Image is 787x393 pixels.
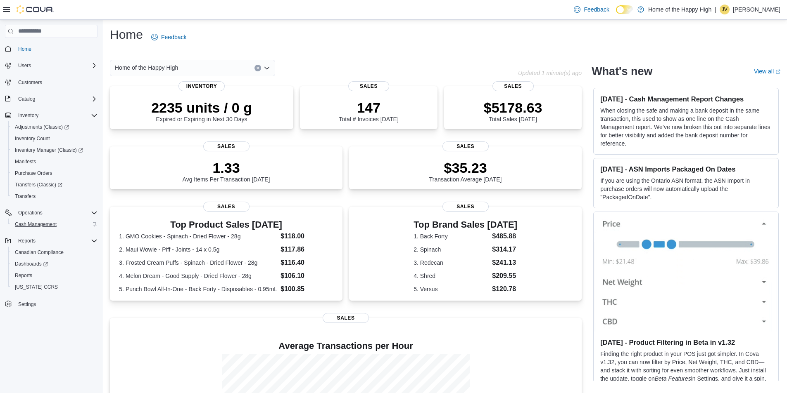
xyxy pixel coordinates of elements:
span: Feedback [161,33,186,41]
a: Adjustments (Classic) [8,121,101,133]
dt: 5. Versus [414,285,489,293]
span: Canadian Compliance [12,247,97,257]
h3: Top Brand Sales [DATE] [414,220,517,230]
a: Home [15,44,35,54]
span: JV [722,5,728,14]
span: Reports [15,272,32,279]
button: Users [15,61,34,71]
span: Sales [442,141,489,151]
a: Inventory Manager (Classic) [12,145,86,155]
a: Reports [12,271,36,280]
span: Transfers [15,193,36,200]
button: Catalog [2,93,101,105]
span: Inventory Count [12,134,97,144]
a: Inventory Manager (Classic) [8,144,101,156]
button: Operations [2,207,101,219]
span: Dashboards [15,261,48,267]
span: Purchase Orders [15,170,52,176]
dd: $314.17 [492,245,517,254]
dt: 3. Frosted Cream Puffs - Spinach - Dried Flower - 28g [119,259,277,267]
button: Reports [8,270,101,281]
h3: [DATE] - Cash Management Report Changes [600,95,772,103]
div: Transaction Average [DATE] [429,160,502,183]
span: Washington CCRS [12,282,97,292]
a: Purchase Orders [12,168,56,178]
span: Feedback [584,5,609,14]
a: Canadian Compliance [12,247,67,257]
span: Inventory [178,81,225,91]
button: Manifests [8,156,101,167]
dd: $209.55 [492,271,517,281]
dt: 1. GMO Cookies - Spinach - Dried Flower - 28g [119,232,277,240]
div: Avg Items Per Transaction [DATE] [183,160,270,183]
p: If you are using the Ontario ASN format, the ASN Import in purchase orders will now automatically... [600,176,772,201]
div: Jennifer Verney [720,5,730,14]
button: Inventory [15,111,42,120]
span: Reports [15,236,97,246]
span: Users [18,62,31,69]
span: Catalog [18,96,35,102]
button: Cash Management [8,219,101,230]
a: Adjustments (Classic) [12,122,72,132]
span: Settings [18,301,36,308]
button: [US_STATE] CCRS [8,281,101,293]
h3: [DATE] - ASN Imports Packaged On Dates [600,165,772,173]
h1: Home [110,26,143,43]
dt: 4. Shred [414,272,489,280]
dt: 1. Back Forty [414,232,489,240]
nav: Complex example [5,40,97,332]
button: Settings [2,298,101,310]
span: Sales [203,202,250,212]
span: Home [18,46,31,52]
p: Home of the Happy High [648,5,711,14]
button: Catalog [15,94,38,104]
p: Updated 1 minute(s) ago [518,70,582,76]
span: Transfers [12,191,97,201]
span: [US_STATE] CCRS [15,284,58,290]
span: Operations [15,208,97,218]
a: Transfers [12,191,39,201]
span: Reports [18,238,36,244]
p: 1.33 [183,160,270,176]
button: Customers [2,76,101,88]
button: Operations [15,208,46,218]
dd: $485.88 [492,231,517,241]
p: 147 [339,99,398,116]
button: Clear input [254,65,261,71]
p: Finding the right product in your POS just got simpler. In Cova v1.32, you can now filter by Pric... [600,350,772,391]
span: Reports [12,271,97,280]
svg: External link [775,69,780,74]
h3: Top Product Sales [DATE] [119,220,333,230]
p: | [715,5,716,14]
span: Adjustments (Classic) [15,124,69,130]
p: $35.23 [429,160,502,176]
span: Operations [18,209,43,216]
span: Sales [323,313,369,323]
span: Transfers (Classic) [15,181,62,188]
a: Customers [15,78,45,87]
p: 2235 units / 0 g [151,99,252,116]
dd: $118.00 [281,231,333,241]
p: When closing the safe and making a bank deposit in the same transaction, this used to show as one... [600,106,772,148]
a: Feedback [571,1,612,18]
em: Beta Features [655,375,691,382]
dt: 3. Redecan [414,259,489,267]
dt: 2. Spinach [414,245,489,254]
span: Customers [15,77,97,87]
span: Cash Management [12,219,97,229]
dd: $116.40 [281,258,333,268]
button: Transfers [8,191,101,202]
button: Users [2,60,101,71]
dd: $106.10 [281,271,333,281]
span: Sales [442,202,489,212]
span: Canadian Compliance [15,249,64,256]
div: Total Sales [DATE] [484,99,542,122]
button: Reports [2,235,101,247]
div: Expired or Expiring in Next 30 Days [151,99,252,122]
span: Manifests [12,157,97,167]
dd: $120.78 [492,284,517,294]
span: Purchase Orders [12,168,97,178]
span: Manifests [15,158,36,165]
dd: $100.85 [281,284,333,294]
